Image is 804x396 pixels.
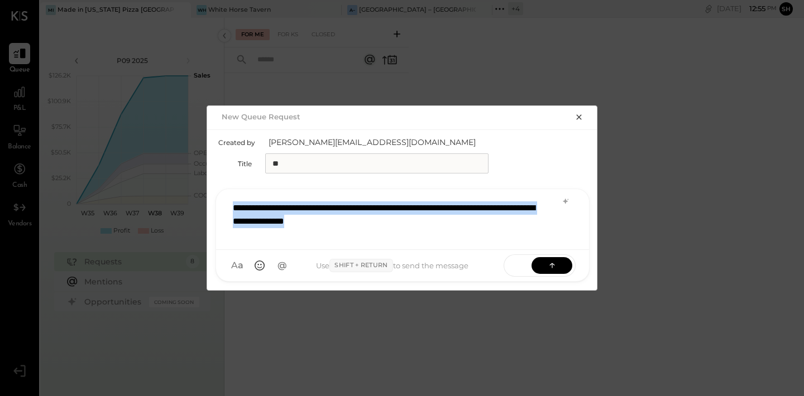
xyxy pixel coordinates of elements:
[227,255,247,276] button: Aa
[292,259,492,272] div: Use to send the message
[222,112,300,121] h2: New Queue Request
[218,138,255,147] label: Created by
[504,251,532,279] span: SEND
[218,160,252,168] label: Title
[277,260,287,271] span: @
[269,137,492,148] span: [PERSON_NAME][EMAIL_ADDRESS][DOMAIN_NAME]
[272,255,292,276] button: @
[329,259,393,272] span: Shift + Return
[238,260,243,271] span: a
